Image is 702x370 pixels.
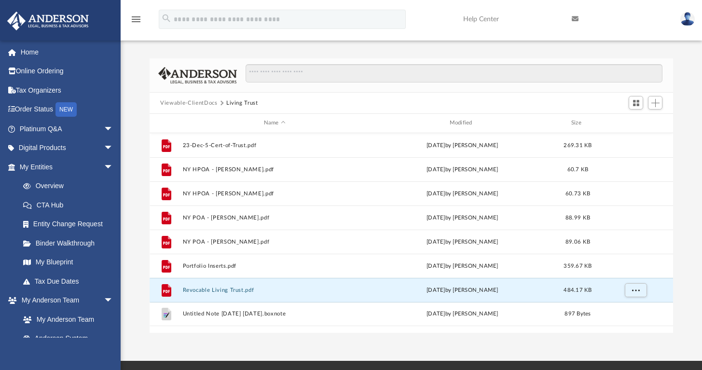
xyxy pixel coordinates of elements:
[7,119,128,138] a: Platinum Q&Aarrow_drop_down
[14,233,128,253] a: Binder Walkthrough
[14,195,128,215] a: CTA Hub
[371,165,554,174] div: [DATE] by [PERSON_NAME]
[371,119,554,127] div: Modified
[182,119,366,127] div: Name
[183,263,367,269] button: Portfolio Inserts.pdf
[183,142,367,149] button: 23-Dec-5-Cert-of-Trust.pdf
[104,291,123,311] span: arrow_drop_down
[7,291,123,310] a: My Anderson Teamarrow_drop_down
[7,81,128,100] a: Tax Organizers
[648,96,662,110] button: Add
[7,100,128,120] a: Order StatusNEW
[160,99,217,108] button: Viewable-ClientDocs
[371,237,554,246] div: [DATE] by [PERSON_NAME]
[7,42,128,62] a: Home
[246,64,662,82] input: Search files and folders
[7,138,128,158] a: Digital Productsarrow_drop_down
[564,263,592,268] span: 359.67 KB
[565,215,590,220] span: 88.99 KB
[226,99,258,108] button: Living Trust
[14,310,118,329] a: My Anderson Team
[14,177,128,196] a: Overview
[14,253,123,272] a: My Blueprint
[183,239,367,245] button: NY POA - [PERSON_NAME].pdf
[7,157,128,177] a: My Entitiesarrow_drop_down
[559,119,597,127] div: Size
[564,142,592,148] span: 269.31 KB
[104,138,123,158] span: arrow_drop_down
[565,191,590,196] span: 60.73 KB
[183,287,367,293] button: Revocable Living Trust.pdf
[565,311,591,316] span: 897 Bytes
[183,311,367,317] button: Untitled Note [DATE] [DATE].boxnote
[564,287,592,292] span: 484.17 KB
[104,157,123,177] span: arrow_drop_down
[567,166,589,172] span: 60.7 KB
[602,119,669,127] div: id
[150,133,673,333] div: grid
[371,310,554,318] div: [DATE] by [PERSON_NAME]
[130,18,142,25] a: menu
[14,272,128,291] a: Tax Due Dates
[183,166,367,173] button: NY HPOA - [PERSON_NAME].pdf
[14,215,128,234] a: Entity Change Request
[183,191,367,197] button: NY HPOA - [PERSON_NAME].pdf
[4,12,92,30] img: Anderson Advisors Platinum Portal
[7,62,128,81] a: Online Ordering
[161,13,172,24] i: search
[371,213,554,222] div: [DATE] by [PERSON_NAME]
[625,283,647,297] button: More options
[680,12,695,26] img: User Pic
[183,215,367,221] button: NY POA - [PERSON_NAME].pdf
[565,239,590,244] span: 89.06 KB
[371,189,554,198] div: [DATE] by [PERSON_NAME]
[130,14,142,25] i: menu
[154,119,178,127] div: id
[55,102,77,117] div: NEW
[371,141,554,150] div: [DATE] by [PERSON_NAME]
[14,329,123,348] a: Anderson System
[629,96,643,110] button: Switch to Grid View
[371,286,554,294] div: [DATE] by [PERSON_NAME]
[104,119,123,139] span: arrow_drop_down
[371,261,554,270] div: [DATE] by [PERSON_NAME]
